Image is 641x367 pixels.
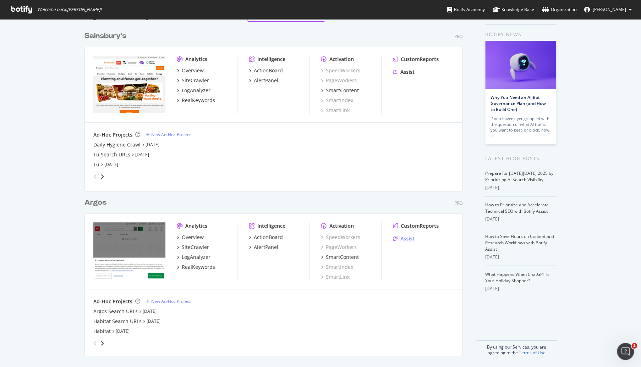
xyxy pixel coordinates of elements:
[185,56,207,63] div: Analytics
[93,308,138,315] a: Argos Search URLs
[177,234,204,241] a: Overview
[37,7,102,12] span: Welcome back, [PERSON_NAME] !
[177,97,215,104] a: RealKeywords
[182,67,204,74] div: Overview
[579,4,637,15] button: [PERSON_NAME]
[93,56,165,113] img: *.sainsburys.co.uk/
[447,6,485,13] div: Botify Academy
[93,222,165,280] img: www.argos.co.uk
[493,6,534,13] div: Knowledge Base
[104,161,118,167] a: [DATE]
[93,298,132,305] div: Ad-Hoc Projects
[485,30,557,38] div: Botify news
[143,308,157,314] a: [DATE]
[182,234,204,241] div: Overview
[401,56,439,63] div: CustomReports
[321,97,353,104] div: SmartIndex
[401,222,439,229] div: CustomReports
[321,254,359,261] a: SmartContent
[454,33,462,39] div: Pro
[177,87,210,94] a: LogAnalyzer
[393,235,415,242] a: Assist
[326,87,359,94] div: SmartContent
[321,234,360,241] a: SpeedWorkers
[257,222,285,229] div: Intelligence
[485,285,557,292] div: [DATE]
[100,340,105,347] div: angle-right
[100,173,105,180] div: angle-right
[135,151,149,157] a: [DATE]
[177,244,209,251] a: SiteCrawler
[542,6,579,13] div: Organizations
[249,244,278,251] a: AlertPanel
[321,273,350,280] a: SmartLink
[116,328,130,334] a: [DATE]
[329,56,354,63] div: Activation
[321,107,350,114] a: SmartLink
[182,87,210,94] div: LogAnalyzer
[249,67,283,74] a: ActionBoard
[491,94,546,112] a: Why You Need an AI Bot Governance Plan (and How to Build One)
[151,132,191,138] div: New Ad-Hoc Project
[182,254,210,261] div: LogAnalyzer
[321,77,357,84] a: PageWorkers
[249,234,283,241] a: ActionBoard
[485,254,557,260] div: [DATE]
[146,298,191,304] a: New Ad-Hoc Project
[485,184,557,191] div: [DATE]
[93,151,130,158] a: Tu Search URLs
[185,222,207,229] div: Analytics
[485,170,553,183] a: Prepare for [DATE][DATE] 2025 by Prioritizing AI Search Visibility
[182,263,215,271] div: RealKeywords
[93,318,142,325] a: Habitat Search URLs
[182,97,215,104] div: RealKeywords
[491,116,551,139] div: If you haven’t yet grappled with the question of what AI traffic you want to keep or block, now is…
[321,87,359,94] a: SmartContent
[326,254,359,261] div: SmartContent
[454,200,462,206] div: Pro
[321,263,353,271] a: SmartIndex
[393,68,415,76] a: Assist
[393,222,439,229] a: CustomReports
[147,318,160,324] a: [DATE]
[182,244,209,251] div: SiteCrawler
[254,77,278,84] div: AlertPanel
[321,67,360,74] a: SpeedWorkers
[257,56,285,63] div: Intelligence
[593,6,626,12] span: Connor Michie
[93,141,141,148] div: Daily Hygiene Crawl
[93,161,99,168] a: Tu
[485,271,549,284] a: What Happens When ChatGPT Is Your Holiday Shopper?
[91,171,100,182] div: angle-left
[321,244,357,251] div: PageWorkers
[254,244,278,251] div: AlertPanel
[485,202,549,214] a: How to Prioritize and Accelerate Technical SEO with Botify Assist
[177,67,204,74] a: Overview
[182,77,209,84] div: SiteCrawler
[84,31,126,41] div: Sainsbury's
[84,198,106,208] div: Argos
[631,343,637,349] span: 1
[93,328,111,335] a: Habitat
[485,233,554,252] a: How to Save Hours on Content and Research Workflows with Botify Assist
[400,235,415,242] div: Assist
[146,141,159,148] a: [DATE]
[617,343,634,360] iframe: Intercom live chat
[146,132,191,138] a: New Ad-Hoc Project
[393,56,439,63] a: CustomReports
[84,31,129,41] a: Sainsbury's
[519,350,546,356] a: Terms of Use
[84,198,109,208] a: Argos
[329,222,354,229] div: Activation
[485,155,557,162] div: Latest Blog Posts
